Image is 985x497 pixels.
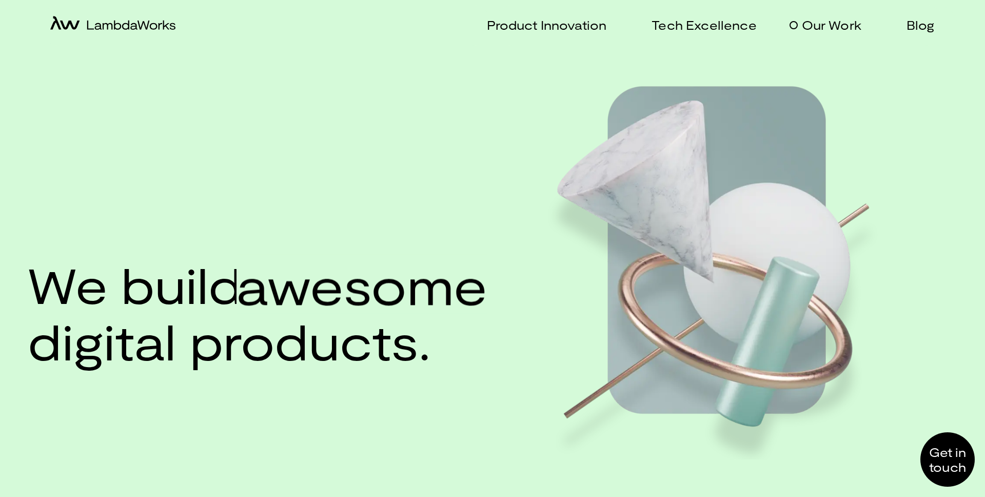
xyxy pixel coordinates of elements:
a: Product Innovation [475,17,606,32]
img: Hero image web [547,67,896,460]
p: Blog [907,17,935,32]
a: Tech Excellence [639,17,756,32]
p: Tech Excellence [652,17,756,32]
p: Product Innovation [487,17,606,32]
span: awesome [237,255,487,314]
h1: We build digital products. [28,256,481,369]
a: Our Work [790,17,861,32]
p: Our Work [802,17,861,32]
a: Blog [894,17,935,32]
a: home-icon [50,16,175,34]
